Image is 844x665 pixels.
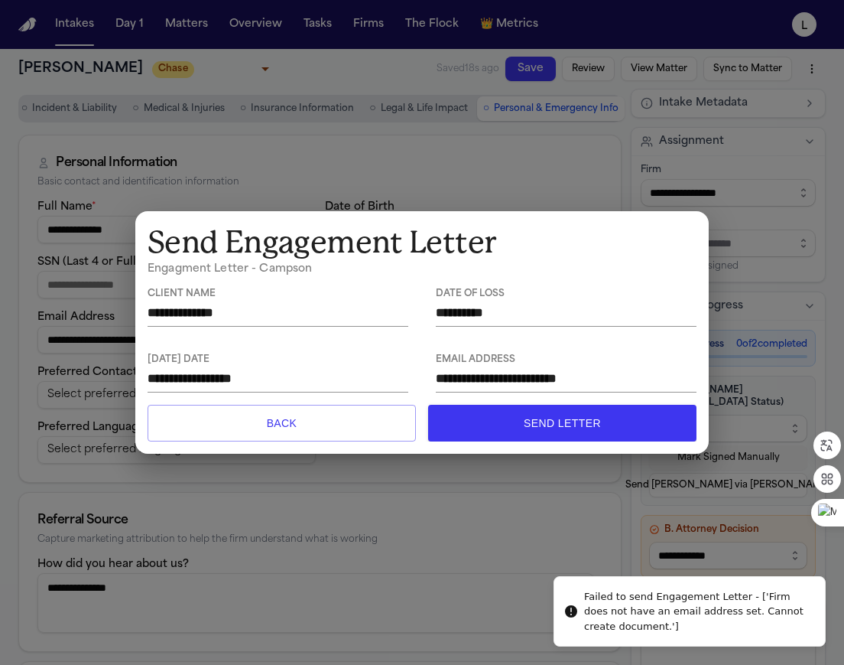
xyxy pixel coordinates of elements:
[584,589,813,634] div: Failed to send Engagement Letter - ['Firm does not have an email address set. Cannot create docum...
[148,405,416,442] button: Back
[148,262,696,277] h6: Engagment Letter - Campson
[148,354,408,366] span: [DATE] Date
[148,288,408,300] span: Client Name
[436,354,696,366] span: Email Address
[148,223,696,262] h1: Send Engagement Letter
[428,405,696,442] button: Send Letter
[436,288,696,300] span: Date of Loss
